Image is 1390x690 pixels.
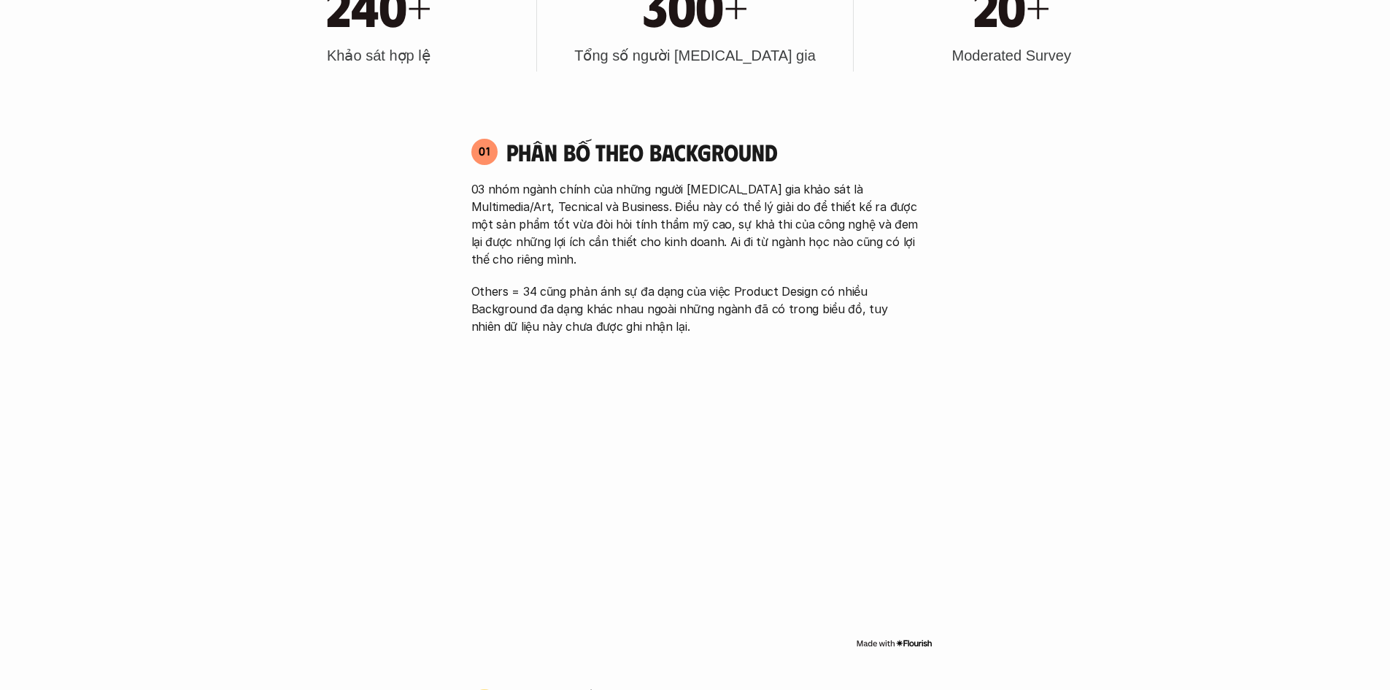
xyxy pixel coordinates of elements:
[327,45,430,66] h3: Khảo sát hợp lệ
[856,637,933,649] img: Made with Flourish
[479,145,490,157] p: 01
[458,357,933,635] iframe: Interactive or visual content
[574,45,816,66] h3: Tổng số người [MEDICAL_DATA] gia
[471,180,919,268] p: 03 nhóm ngành chính của những người [MEDICAL_DATA] gia khảo sát là Multimedia/Art, Tecnical và Bu...
[951,45,1070,66] h3: Moderated Survey
[506,138,919,166] h4: Phân bố theo background
[471,283,919,335] p: Others = 34 cũng phản ánh sự đa dạng của việc Product Design có nhiều Background đa dạng khác nha...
